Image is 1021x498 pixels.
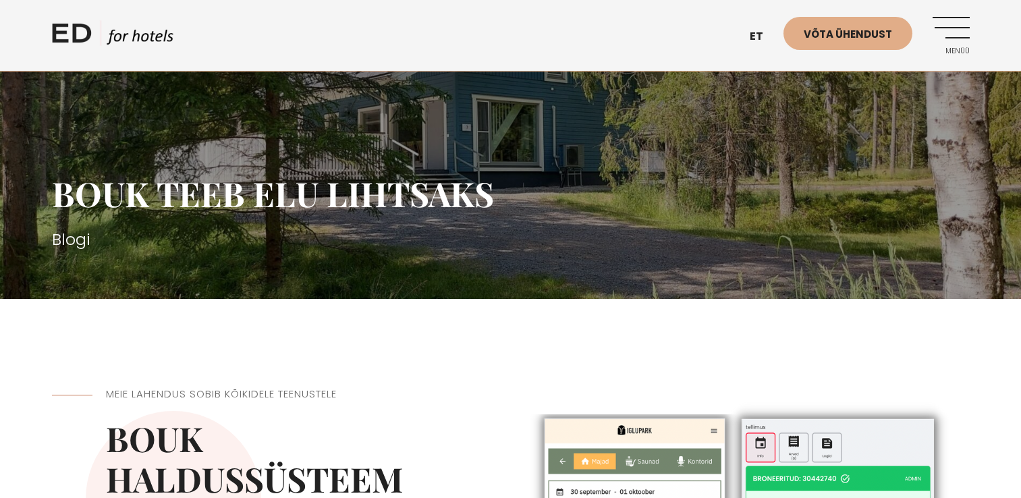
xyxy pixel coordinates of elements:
a: ED HOTELS [52,20,173,54]
a: et [743,20,783,53]
h1: BOUK teeb elu lihtsaks [52,173,970,214]
a: Menüü [933,17,970,54]
a: Võta ühendust [783,17,912,50]
h3: Blogi [52,227,970,252]
h5: Meie lahendus sobib kõikidele teenustele [106,387,457,402]
span: Menüü [933,47,970,55]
